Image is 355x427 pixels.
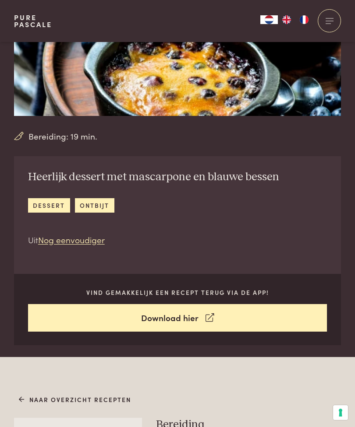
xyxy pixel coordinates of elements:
[260,15,278,24] a: NL
[260,15,313,24] aside: Language selected: Nederlands
[260,15,278,24] div: Language
[333,405,348,420] button: Uw voorkeuren voor toestemming voor trackingtechnologieën
[19,395,131,404] a: Naar overzicht recepten
[38,234,105,245] a: Nog eenvoudiger
[28,234,279,246] p: Uit
[28,130,97,143] span: Bereiding: 19 min.
[28,170,279,184] h2: Heerlijk dessert met mascarpone en blauwe bessen
[295,15,313,24] a: FR
[278,15,295,24] a: EN
[75,198,114,213] a: ontbijt
[28,288,327,297] p: Vind gemakkelijk een recept terug via de app!
[278,15,313,24] ul: Language list
[28,198,70,213] a: dessert
[28,304,327,332] a: Download hier
[14,14,52,28] a: PurePascale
